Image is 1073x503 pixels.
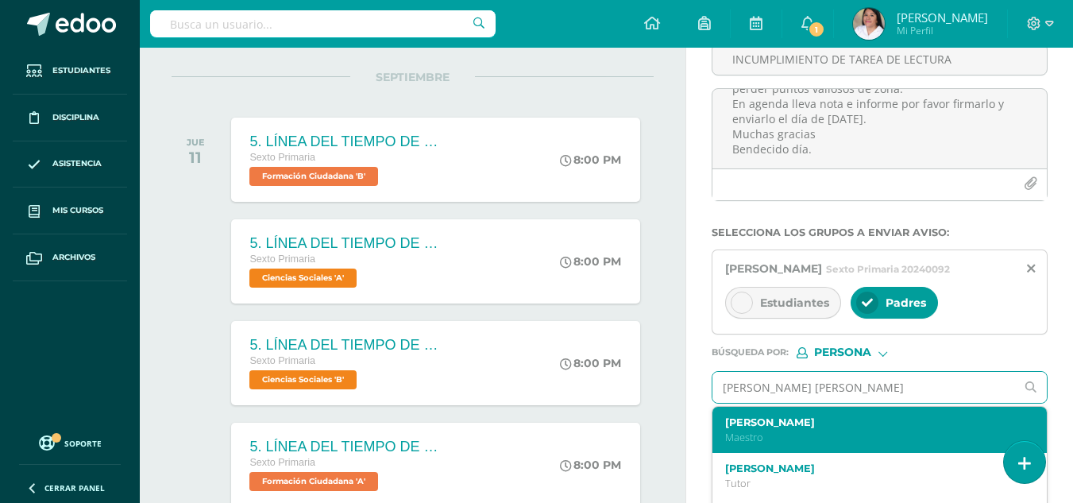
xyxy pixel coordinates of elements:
span: [PERSON_NAME] [725,261,822,276]
span: 1 [808,21,825,38]
span: Archivos [52,251,95,264]
span: Búsqueda por : [712,348,789,357]
div: 5. LÍNEA DEL TIEMPO DE LAS EPOCAS: EDAD MEDIA, RENACIMIENTO Y GUERRAS [249,133,440,150]
label: [PERSON_NAME] [725,462,1022,474]
span: Cerrar panel [44,482,105,493]
span: Ciencias Sociales 'A' [249,269,357,288]
span: Padres [886,296,926,310]
span: Soporte [64,438,102,449]
span: Mis cursos [52,204,103,217]
textarea: Buenos días padres de familia reciban un cordial saludo. El motivo de mi correo es para informar ... [712,89,1047,168]
div: 5. LÍNEA DEL TIEMPO DE LAS EPOCAS: EDAD MEDIA, RENACIMIENTO Y GUERRAS [249,235,440,252]
span: Ciencias Sociales 'B' [249,370,357,389]
a: Soporte [19,431,121,453]
div: 8:00 PM [560,153,621,167]
p: Tutor [725,477,1022,490]
span: Estudiantes [760,296,829,310]
p: Maestro [725,431,1022,444]
span: Sexto Primaria [249,355,315,366]
span: Persona [814,348,871,357]
div: 8:00 PM [560,458,621,472]
input: Titulo [712,44,1047,75]
a: Estudiantes [13,48,127,95]
span: Sexto Primaria 20240092 [826,263,950,275]
div: 5. LÍNEA DEL TIEMPO DE LAS EPOCAS: EDAD MEDIA, RENACIMIENTO Y GUERRAS [249,439,440,455]
span: Estudiantes [52,64,110,77]
img: 07e4e8fe95e241eabf153701a18b921b.png [853,8,885,40]
span: Sexto Primaria [249,457,315,468]
a: Mis cursos [13,188,127,234]
span: [PERSON_NAME] [897,10,988,25]
div: 11 [187,148,205,167]
span: Sexto Primaria [249,152,315,163]
div: JUE [187,137,205,148]
span: Mi Perfil [897,24,988,37]
span: SEPTIEMBRE [350,70,475,84]
span: Formación Ciudadana 'B' [249,167,378,186]
span: Disciplina [52,111,99,124]
span: Formación Ciudadana 'A' [249,472,378,491]
a: Disciplina [13,95,127,141]
label: [PERSON_NAME] [725,416,1022,428]
span: Asistencia [52,157,102,170]
div: 8:00 PM [560,356,621,370]
div: 5. LÍNEA DEL TIEMPO DE LAS EPOCAS: EDAD MEDIA, RENACIMIENTO Y GUERRAS [249,337,440,354]
div: [object Object] [797,347,916,358]
a: Asistencia [13,141,127,188]
div: 8:00 PM [560,254,621,269]
input: Ej. Mario Galindo [712,372,1016,403]
a: Archivos [13,234,127,281]
input: Busca un usuario... [150,10,496,37]
span: Sexto Primaria [249,253,315,265]
label: Selecciona los grupos a enviar aviso : [712,226,1048,238]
